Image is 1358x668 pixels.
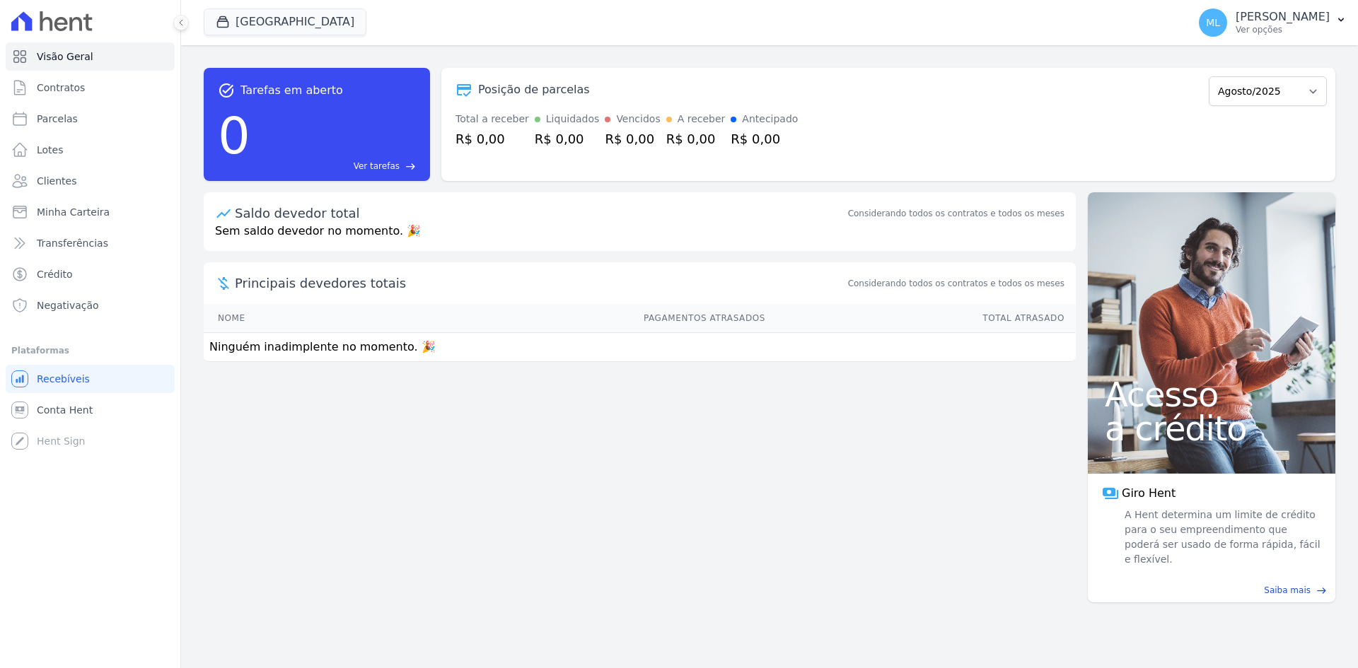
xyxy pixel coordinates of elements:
[848,207,1064,220] div: Considerando todos os contratos e todos os meses
[37,205,110,219] span: Minha Carteira
[6,74,175,102] a: Contratos
[1236,10,1330,24] p: [PERSON_NAME]
[204,304,359,333] th: Nome
[6,136,175,164] a: Lotes
[37,81,85,95] span: Contratos
[1316,585,1327,596] span: east
[1206,18,1220,28] span: ML
[37,372,90,386] span: Recebíveis
[11,342,169,359] div: Plataformas
[848,277,1064,290] span: Considerando todos os contratos e todos os meses
[240,82,343,99] span: Tarefas em aberto
[6,105,175,133] a: Parcelas
[6,229,175,257] a: Transferências
[37,174,76,188] span: Clientes
[742,112,798,127] div: Antecipado
[204,333,1076,362] td: Ninguém inadimplente no momento. 🎉
[37,403,93,417] span: Conta Hent
[37,143,64,157] span: Lotes
[37,298,99,312] span: Negativação
[1122,485,1176,502] span: Giro Hent
[1122,508,1321,567] span: A Hent determina um limite de crédito para o seu empreendimento que poderá ser usado de forma ráp...
[605,129,660,148] div: R$ 0,00
[455,129,529,148] div: R$ 0,00
[1105,411,1318,445] span: a crédito
[666,129,726,148] div: R$ 0,00
[235,274,845,293] span: Principais devedores totais
[6,167,175,195] a: Clientes
[405,161,416,172] span: east
[1105,377,1318,411] span: Acesso
[478,81,590,98] div: Posição de parcelas
[6,198,175,226] a: Minha Carteira
[204,8,366,35] button: [GEOGRAPHIC_DATA]
[256,160,416,172] a: Ver tarefas east
[37,236,108,250] span: Transferências
[354,160,400,172] span: Ver tarefas
[37,112,78,126] span: Parcelas
[1264,584,1311,597] span: Saiba mais
[1096,584,1327,597] a: Saiba mais east
[616,112,660,127] div: Vencidos
[218,99,250,172] div: 0
[6,396,175,424] a: Conta Hent
[1236,24,1330,35] p: Ver opções
[546,112,600,127] div: Liquidados
[6,365,175,393] a: Recebíveis
[359,304,766,333] th: Pagamentos Atrasados
[6,42,175,71] a: Visão Geral
[6,260,175,288] a: Crédito
[6,291,175,320] a: Negativação
[37,267,73,281] span: Crédito
[766,304,1076,333] th: Total Atrasado
[235,204,845,223] div: Saldo devedor total
[455,112,529,127] div: Total a receber
[678,112,726,127] div: A receber
[535,129,600,148] div: R$ 0,00
[1188,3,1358,42] button: ML [PERSON_NAME] Ver opções
[37,49,93,64] span: Visão Geral
[218,82,235,99] span: task_alt
[731,129,798,148] div: R$ 0,00
[204,223,1076,251] p: Sem saldo devedor no momento. 🎉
